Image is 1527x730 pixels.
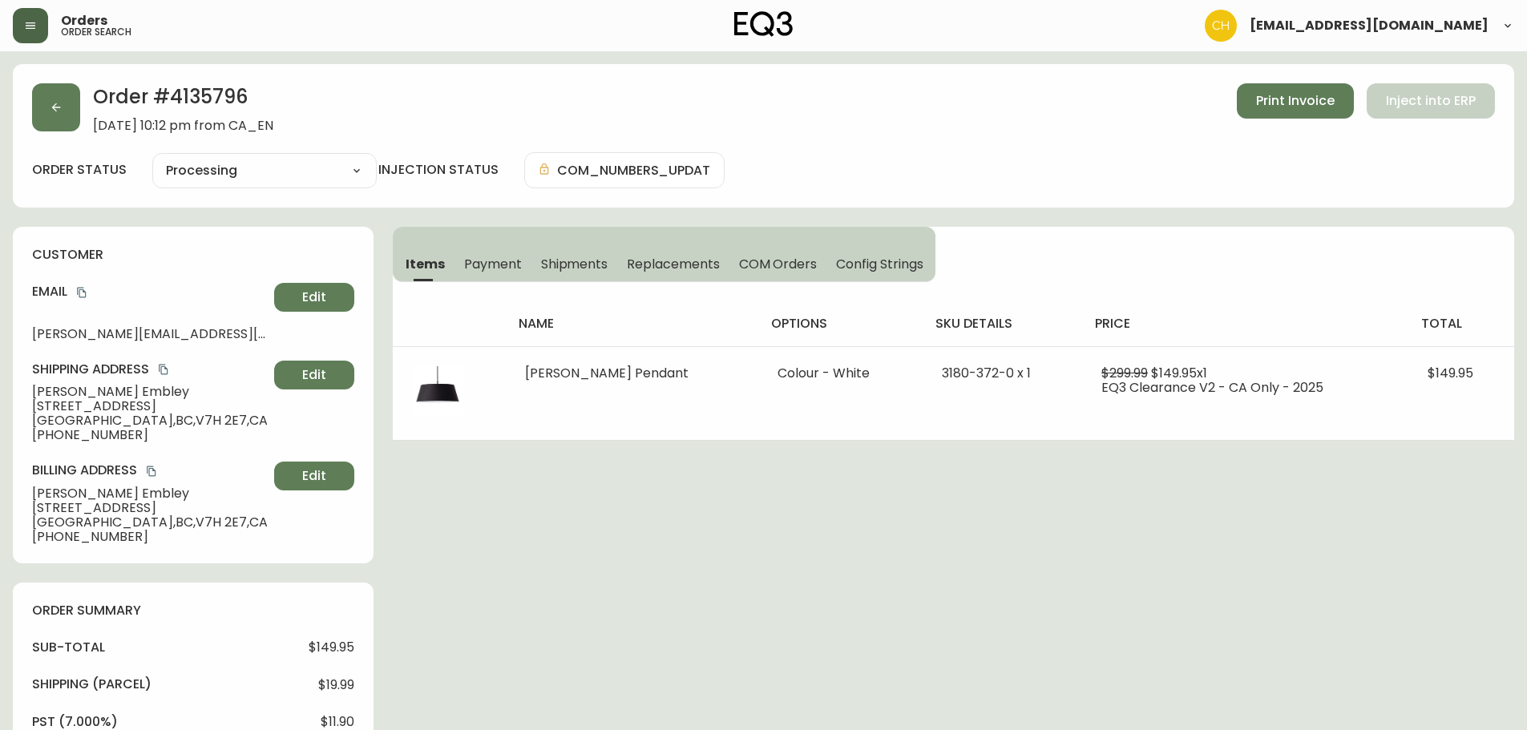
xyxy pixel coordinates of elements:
span: [STREET_ADDRESS] [32,399,268,413]
span: $19.99 [318,678,354,692]
span: [PERSON_NAME] Pendant [525,364,689,382]
span: $149.95 x 1 [1151,364,1207,382]
h4: name [519,315,746,333]
span: $149.95 [309,640,354,655]
h4: Shipping ( Parcel ) [32,676,151,693]
button: copy [143,463,160,479]
button: copy [74,284,90,300]
span: [STREET_ADDRESS] [32,501,268,515]
img: 6288462cea190ebb98a2c2f3c744dd7e [1205,10,1237,42]
span: [DATE] 10:12 pm from CA_EN [93,119,273,133]
h4: injection status [378,161,499,179]
span: [PERSON_NAME] Embley [32,385,268,399]
span: [PHONE_NUMBER] [32,428,268,442]
span: COM Orders [739,256,818,272]
h4: customer [32,246,354,264]
span: $149.95 [1428,364,1473,382]
span: [PERSON_NAME][EMAIL_ADDRESS][DOMAIN_NAME] [32,327,268,341]
label: order status [32,161,127,179]
span: Edit [302,288,326,306]
h4: price [1095,315,1396,333]
span: [PERSON_NAME] Embley [32,486,268,501]
span: Items [406,256,445,272]
h4: sub-total [32,639,105,656]
span: [PHONE_NUMBER] [32,530,268,544]
h4: options [771,315,909,333]
span: Print Invoice [1256,92,1335,110]
span: 3180-372-0 x 1 [942,364,1031,382]
h2: Order # 4135796 [93,83,273,119]
h4: Shipping Address [32,361,268,378]
span: Shipments [541,256,608,272]
span: [GEOGRAPHIC_DATA] , BC , V7H 2E7 , CA [32,413,268,428]
h4: Email [32,283,268,300]
h4: sku details [935,315,1069,333]
img: 265ca806-a222-4bbd-9bf1-48540c5b39d9.jpg [412,366,463,417]
h5: order search [61,27,131,37]
img: logo [734,11,794,37]
span: $299.99 [1101,364,1148,382]
h4: Billing Address [32,462,268,479]
button: Edit [274,361,354,389]
button: Edit [274,462,354,490]
li: Colour - White [778,366,903,381]
span: Edit [302,467,326,485]
span: Orders [61,14,107,27]
span: Edit [302,366,326,384]
span: Replacements [627,256,719,272]
span: EQ3 Clearance V2 - CA Only - 2025 [1101,378,1323,397]
span: $11.90 [321,715,354,729]
button: copy [156,361,172,377]
span: Payment [464,256,522,272]
span: [GEOGRAPHIC_DATA] , BC , V7H 2E7 , CA [32,515,268,530]
button: Edit [274,283,354,312]
h4: total [1421,315,1501,333]
span: Config Strings [836,256,923,272]
button: Print Invoice [1237,83,1354,119]
span: [EMAIL_ADDRESS][DOMAIN_NAME] [1250,19,1489,32]
h4: order summary [32,602,354,619]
